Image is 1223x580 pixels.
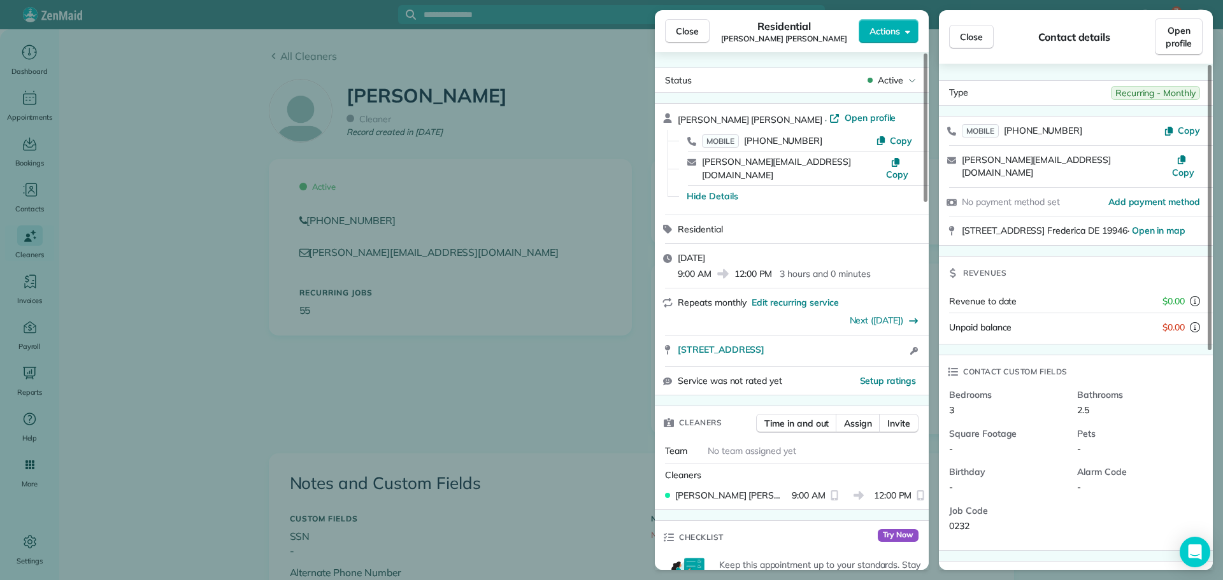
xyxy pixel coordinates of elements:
button: Next ([DATE]) [850,314,919,327]
a: MOBILE[PHONE_NUMBER] [962,124,1082,137]
button: Invite [879,414,919,433]
span: Edit recurring service [752,296,838,309]
span: [PERSON_NAME] [PERSON_NAME] [721,34,847,44]
button: Assign [836,414,880,433]
span: Birthday [949,465,1067,478]
button: Hide Details [687,190,738,202]
span: 9:00 AM [792,489,826,502]
span: Repeats monthly [678,297,747,308]
span: 2.5 [1077,404,1089,416]
span: Service was not rated yet [678,374,782,388]
a: [PERSON_NAME][EMAIL_ADDRESS][DOMAIN_NAME] [702,156,851,181]
span: [PHONE_NUMBER] [1004,125,1082,136]
button: Time in and out [756,414,837,433]
span: 0232 [949,520,969,532]
span: $0.00 [1162,321,1185,334]
span: Residential [757,18,812,34]
span: Bedrooms [949,388,1067,401]
span: Cleaners [665,469,701,481]
span: - [949,481,953,493]
p: 3 hours and 0 minutes [780,267,870,280]
span: Unpaid balance [949,321,1012,334]
button: Copy [1166,153,1200,179]
button: Copy [882,155,912,181]
span: Try Now [878,529,919,542]
span: Copy [886,169,908,180]
span: · [822,115,829,125]
span: [PERSON_NAME] [PERSON_NAME] [675,489,787,502]
button: Open access information [906,343,921,358]
button: Copy [1164,124,1200,137]
span: Open profile [1166,24,1192,50]
span: Open profile [845,111,896,124]
span: - [1077,443,1081,455]
a: MOBILE[PHONE_NUMBER] [702,134,822,147]
button: Setup ratings [860,374,917,387]
span: - [1077,481,1081,493]
span: Alarm Code [1077,465,1195,478]
span: Copy [1172,167,1194,178]
a: [PERSON_NAME][EMAIL_ADDRESS][DOMAIN_NAME] [962,154,1111,179]
span: Copy [890,135,912,146]
div: Open Intercom Messenger [1180,537,1210,567]
button: Copy [876,134,912,147]
span: Pets [1077,427,1195,440]
span: Contact custom fields [963,365,1068,378]
span: Actions [869,25,900,38]
span: Invite [887,417,910,430]
span: Time in and out [764,417,829,430]
span: [STREET_ADDRESS] Frederica DE 19946 · [962,225,1185,236]
span: Team [665,445,687,456]
a: Open profile [1155,18,1203,55]
span: Close [676,25,699,38]
span: 9:00 AM [678,267,712,280]
span: Checklist [679,531,724,544]
button: Close [665,19,710,43]
span: [PHONE_NUMBER] [744,135,822,146]
span: Copy [1178,125,1200,136]
a: Open in map [1132,225,1186,236]
span: Recurring - Monthly [1111,86,1200,100]
span: $0.00 [1162,295,1185,308]
span: Revenues [963,267,1006,279]
span: - [949,443,953,455]
button: Close [949,25,994,49]
span: Contact details [1038,29,1110,45]
span: Active [878,74,903,87]
a: Add payment method [1108,195,1200,208]
span: [PERSON_NAME] [PERSON_NAME] [678,114,822,125]
span: No team assigned yet [708,445,796,456]
span: Cleaners [679,416,722,429]
span: Residential [678,223,723,235]
span: 3 [949,404,954,416]
span: No payment method set [962,196,1060,208]
span: MOBILE [702,134,739,148]
span: Square Footage [949,427,1067,440]
a: Next ([DATE]) [850,315,904,326]
a: [STREET_ADDRESS] [678,343,906,356]
span: 12:00 PM [734,267,773,280]
span: MOBILE [962,124,999,138]
span: Type [949,86,968,100]
span: Setup ratings [860,375,917,386]
span: [DATE] [678,252,705,264]
span: Job Code [949,504,1067,517]
span: Revenue to date [949,295,1017,307]
span: Bathrooms [1077,388,1195,401]
span: Assign [844,417,872,430]
span: Close [960,31,983,43]
span: [STREET_ADDRESS] [678,343,764,356]
span: Status [665,74,692,86]
a: Open profile [829,111,896,124]
span: 12:00 PM [874,489,912,502]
